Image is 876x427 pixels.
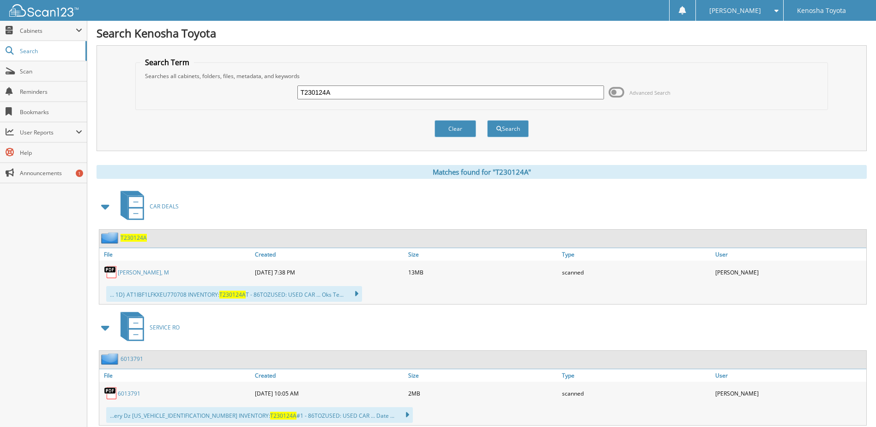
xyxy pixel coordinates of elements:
a: 6013791 [121,355,143,363]
a: Created [253,369,406,382]
a: Created [253,248,406,261]
img: scan123-logo-white.svg [9,4,79,17]
div: Searches all cabinets, folders, files, metadata, and keywords [140,72,822,80]
a: Size [406,369,559,382]
span: Help [20,149,82,157]
a: File [99,248,253,261]
img: folder2.png [101,353,121,365]
div: Matches found for "T230124A" [97,165,867,179]
div: 13MB [406,263,559,281]
div: scanned [560,384,713,403]
legend: Search Term [140,57,194,67]
div: ... 1D} AT1IBF1LFKXEU770708 INVENTORY: T - 86TOZUSED: USED CAR ... Oks Te... [106,286,362,302]
span: SERVICE RO [150,323,180,331]
span: CAR DEALS [150,202,179,210]
a: SERVICE RO [115,309,180,346]
div: scanned [560,263,713,281]
span: Cabinets [20,27,76,35]
span: Bookmarks [20,108,82,116]
a: Type [560,369,713,382]
div: [DATE] 7:38 PM [253,263,406,281]
span: T230124A [219,291,246,299]
span: [PERSON_NAME] [709,8,761,13]
span: Search [20,47,81,55]
span: Advanced Search [629,89,671,96]
span: Kenosha Toyota [797,8,846,13]
a: Type [560,248,713,261]
span: T230124A [270,412,296,420]
button: Clear [435,120,476,137]
a: File [99,369,253,382]
div: ...ery Dz [US_VEHICLE_IDENTIFICATION_NUMBER] INVENTORY: #1 - 86TOZUSED: USED CAR ... Date ... [106,407,413,423]
span: Reminders [20,88,82,96]
img: PDF.png [104,386,118,400]
img: folder2.png [101,232,121,244]
a: 6013791 [118,390,140,397]
a: User [713,369,866,382]
a: [PERSON_NAME], M [118,268,169,276]
a: Size [406,248,559,261]
span: User Reports [20,128,76,136]
div: [PERSON_NAME] [713,263,866,281]
div: [DATE] 10:05 AM [253,384,406,403]
a: T230124A [121,234,147,242]
div: 1 [76,170,83,177]
span: Scan [20,67,82,75]
img: PDF.png [104,265,118,279]
div: [PERSON_NAME] [713,384,866,403]
button: Search [487,120,529,137]
a: User [713,248,866,261]
span: Announcements [20,169,82,177]
h1: Search Kenosha Toyota [97,25,867,41]
a: CAR DEALS [115,188,179,225]
div: 2MB [406,384,559,403]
